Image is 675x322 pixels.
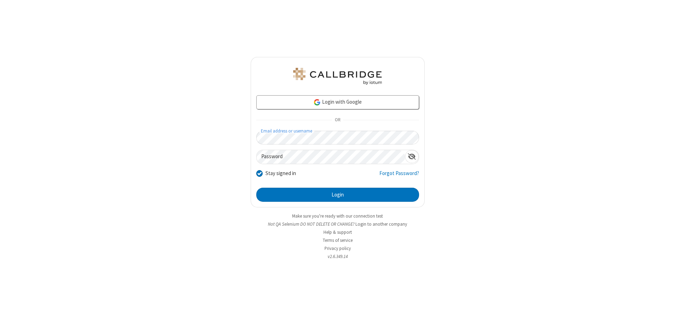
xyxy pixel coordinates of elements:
button: Login [256,188,419,202]
a: Forgot Password? [379,169,419,183]
a: Help & support [323,229,352,235]
span: OR [332,115,343,125]
li: Not QA Selenium DO NOT DELETE OR CHANGE? [251,221,425,227]
a: Make sure you're ready with our connection test [292,213,383,219]
div: Show password [405,150,419,163]
button: Login to another company [355,221,407,227]
li: v2.6.349.14 [251,253,425,260]
a: Privacy policy [324,245,351,251]
input: Email address or username [256,131,419,144]
a: Login with Google [256,95,419,109]
img: google-icon.png [313,98,321,106]
label: Stay signed in [265,169,296,178]
a: Terms of service [323,237,353,243]
img: QA Selenium DO NOT DELETE OR CHANGE [292,68,383,85]
input: Password [257,150,405,164]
